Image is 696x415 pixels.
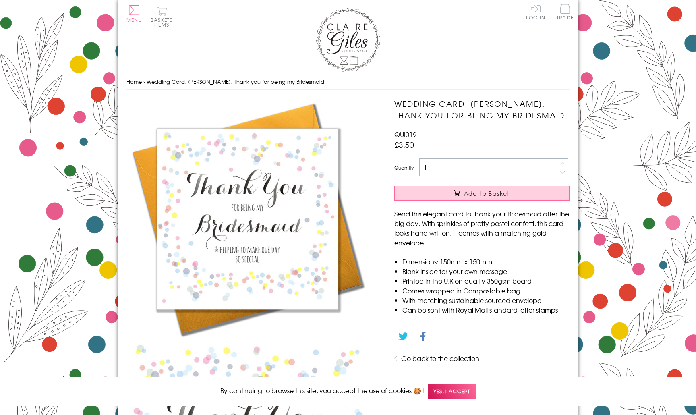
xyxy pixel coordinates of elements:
li: Comes wrapped in Compostable bag [402,286,570,295]
h1: Wedding Card, [PERSON_NAME], Thank you for being my Bridesmaid [394,98,570,121]
button: Add to Basket [394,186,570,201]
img: Wedding Card, Dors, Thank you for being my Bridesmaid [126,98,368,340]
button: Menu [126,5,142,22]
button: Basket0 items [151,6,173,27]
span: Yes, I accept [428,384,476,399]
span: Add to Basket [464,189,510,197]
a: Go back to the collection [401,353,479,363]
li: Printed in the U.K on quality 350gsm board [402,276,570,286]
li: Blank inside for your own message [402,266,570,276]
a: Home [126,78,142,85]
span: Menu [126,16,142,23]
img: Claire Giles Greetings Cards [316,8,380,72]
p: Send this elegant card to thank your Bridesmaid after the big day. With sprinkles of pretty paste... [394,209,570,247]
span: £3.50 [394,139,414,150]
label: Quantity [394,164,414,171]
span: 0 items [154,16,173,28]
span: Wedding Card, [PERSON_NAME], Thank you for being my Bridesmaid [147,78,324,85]
nav: breadcrumbs [126,74,570,90]
span: QUI019 [394,129,416,139]
li: With matching sustainable sourced envelope [402,295,570,305]
span: › [143,78,145,85]
span: Trade [557,4,574,20]
li: Can be sent with Royal Mail standard letter stamps [402,305,570,315]
a: Trade [557,4,574,21]
a: Log In [526,4,545,20]
li: Dimensions: 150mm x 150mm [402,257,570,266]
